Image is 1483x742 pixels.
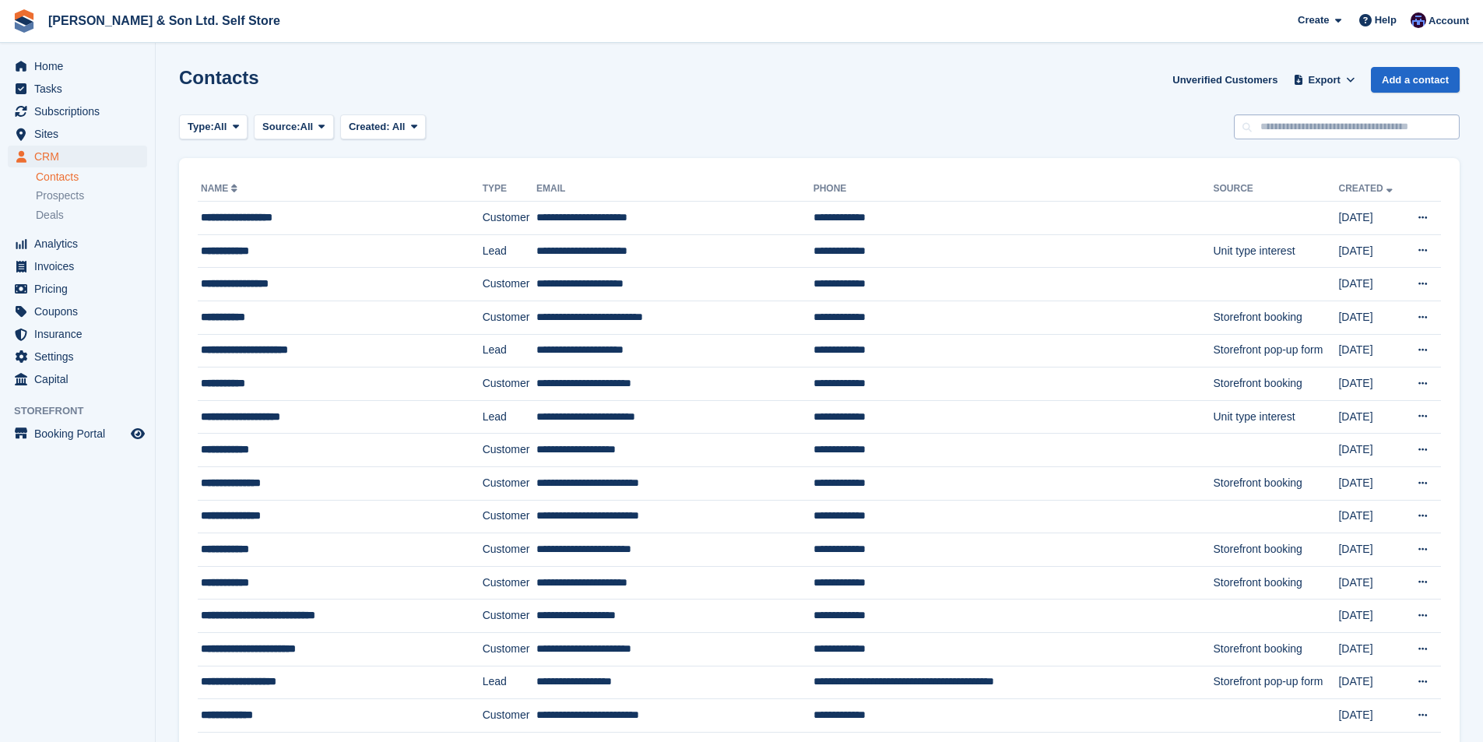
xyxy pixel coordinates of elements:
td: Customer [483,632,536,666]
span: Booking Portal [34,423,128,445]
button: Export [1290,67,1358,93]
span: Tasks [34,78,128,100]
span: Create [1298,12,1329,28]
td: [DATE] [1338,301,1404,334]
a: menu [8,423,147,445]
button: Source: All [254,114,334,140]
td: [DATE] [1338,600,1404,633]
span: Home [34,55,128,77]
td: Storefront pop-up form [1213,666,1338,699]
a: menu [8,100,147,122]
span: Storefront [14,403,155,419]
span: Help [1375,12,1397,28]
td: Customer [483,566,536,600]
span: CRM [34,146,128,167]
td: Customer [483,202,536,235]
td: [DATE] [1338,400,1404,434]
td: Unit type interest [1213,400,1338,434]
td: [DATE] [1338,334,1404,367]
span: All [300,119,314,135]
span: Prospects [36,188,84,203]
img: stora-icon-8386f47178a22dfd0bd8f6a31ec36ba5ce8667c1dd55bd0f319d3a0aa187defe.svg [12,9,36,33]
span: All [392,121,406,132]
td: [DATE] [1338,434,1404,467]
a: [PERSON_NAME] & Son Ltd. Self Store [42,8,286,33]
a: Add a contact [1371,67,1460,93]
td: Customer [483,268,536,301]
td: Customer [483,600,536,633]
th: Type [483,177,536,202]
span: Deals [36,208,64,223]
td: Customer [483,699,536,733]
td: [DATE] [1338,268,1404,301]
span: Analytics [34,233,128,255]
a: Created [1338,183,1395,194]
span: Settings [34,346,128,367]
button: Type: All [179,114,248,140]
a: menu [8,233,147,255]
span: Subscriptions [34,100,128,122]
td: Lead [483,666,536,699]
img: Josey Kitching [1411,12,1426,28]
td: Lead [483,334,536,367]
span: Sites [34,123,128,145]
a: menu [8,146,147,167]
a: menu [8,368,147,390]
button: Created: All [340,114,426,140]
td: Customer [483,301,536,334]
th: Source [1213,177,1338,202]
th: Phone [814,177,1214,202]
td: Storefront booking [1213,632,1338,666]
td: [DATE] [1338,500,1404,533]
td: Storefront booking [1213,367,1338,401]
h1: Contacts [179,67,259,88]
a: menu [8,123,147,145]
a: menu [8,301,147,322]
a: Name [201,183,241,194]
a: menu [8,323,147,345]
span: Insurance [34,323,128,345]
span: Account [1429,13,1469,29]
span: Export [1309,72,1341,88]
td: [DATE] [1338,202,1404,235]
td: Lead [483,400,536,434]
a: Contacts [36,170,147,185]
td: [DATE] [1338,234,1404,268]
span: Type: [188,119,214,135]
td: Storefront pop-up form [1213,334,1338,367]
a: Preview store [128,424,147,443]
td: Customer [483,367,536,401]
td: [DATE] [1338,533,1404,567]
th: Email [536,177,814,202]
td: Storefront booking [1213,533,1338,567]
td: Customer [483,466,536,500]
a: Deals [36,207,147,223]
a: menu [8,255,147,277]
span: Coupons [34,301,128,322]
a: menu [8,78,147,100]
td: Customer [483,500,536,533]
td: Unit type interest [1213,234,1338,268]
td: [DATE] [1338,699,1404,733]
a: menu [8,346,147,367]
span: Source: [262,119,300,135]
td: Storefront booking [1213,301,1338,334]
td: [DATE] [1338,367,1404,401]
span: Capital [34,368,128,390]
td: Customer [483,434,536,467]
span: Created: [349,121,390,132]
a: Prospects [36,188,147,204]
td: Customer [483,533,536,567]
td: Storefront booking [1213,466,1338,500]
td: [DATE] [1338,566,1404,600]
td: [DATE] [1338,632,1404,666]
span: All [214,119,227,135]
td: [DATE] [1338,466,1404,500]
a: menu [8,55,147,77]
td: Storefront booking [1213,566,1338,600]
span: Pricing [34,278,128,300]
a: menu [8,278,147,300]
span: Invoices [34,255,128,277]
td: [DATE] [1338,666,1404,699]
td: Lead [483,234,536,268]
